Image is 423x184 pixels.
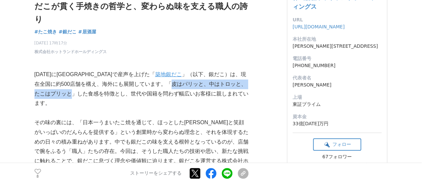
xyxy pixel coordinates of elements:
[293,113,382,120] dt: 資本金
[59,29,77,35] span: #銀だこ
[130,171,182,177] p: ストーリーをシェアする
[293,16,382,23] dt: URL
[34,175,41,178] p: 8
[34,29,57,35] span: #たこ焼き
[155,71,182,77] a: 築地銀だこ
[313,154,361,160] div: 67フォロワー
[34,28,57,35] a: #たこ焼き
[78,28,96,35] a: #居酒屋
[59,28,77,35] a: #銀だこ
[293,101,382,108] dd: 東証プライム
[78,29,96,35] span: #居酒屋
[34,70,248,108] p: [DATE]に[GEOGRAPHIC_DATA]で産声を上げた「 」（以下、銀だこ）は、現在全国に約500店舗を構え、海外にも展開しています。「皮はパリッと、中はトロッと、たこはプリッと」した食...
[293,94,382,101] dt: 上場
[34,40,107,46] span: [DATE] 17時17分
[313,138,361,151] button: フォロー
[293,62,382,69] dd: [PHONE_NUMBER]
[293,43,382,50] dd: [PERSON_NAME][STREET_ADDRESS]
[34,49,107,55] a: 株式会社ホットランドホールディングス
[293,24,345,29] a: [URL][DOMAIN_NAME]
[293,36,382,43] dt: 本社所在地
[293,120,382,127] dd: 33億[DATE]万円
[293,74,382,81] dt: 代表者名
[293,81,382,88] dd: [PERSON_NAME]
[293,55,382,62] dt: 電話番号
